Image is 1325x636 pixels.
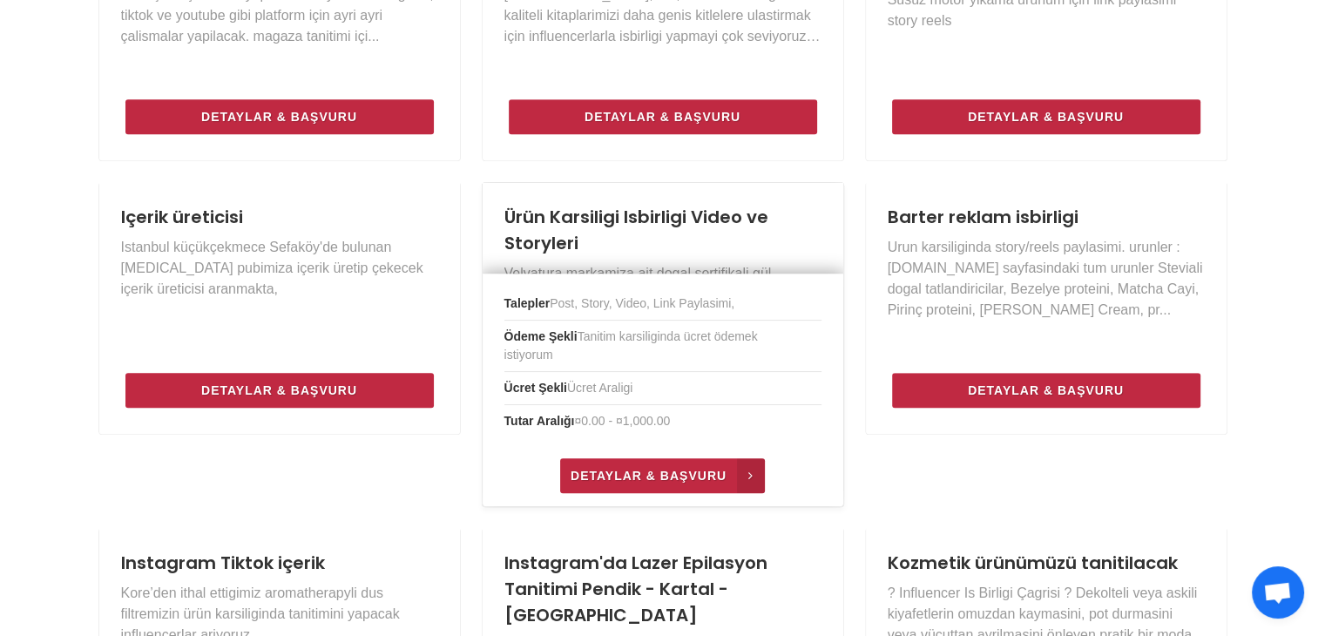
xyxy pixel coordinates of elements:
a: Kozmetik ürünümüzü tanitilacak [888,551,1178,575]
div: Açık sohbet [1252,566,1304,619]
span: Detaylar & Başvuru [201,106,357,127]
span: Detaylar & Başvuru [968,106,1124,127]
a: Detaylar & Başvuru [892,99,1200,134]
span: Detaylar & Başvuru [968,380,1124,401]
li: Post, Story, Video, Link Paylasimi, [504,288,821,321]
strong: Ödeme Şekli [504,329,578,343]
span: Detaylar & Başvuru [585,106,740,127]
span: Detaylar & Başvuru [201,380,357,401]
li: Ücret Araligi [504,372,821,405]
strong: Tutar Aralığı [504,414,575,428]
a: Barter reklam isbirligi [888,205,1078,229]
span: Detaylar & Başvuru [571,465,727,486]
p: Velvatura markamiza ait dogal sertifikali gül ürünleri ve nemlendirici kremlerin ürün karsiligi t... [504,263,821,326]
a: Instagram Tiktok içerik [121,551,325,575]
li: Tanitim karsiliginda ücret ödemek istiyorum [504,321,821,372]
p: Istanbul küçükçekmece Sefaköy'de bulunan [MEDICAL_DATA] pubimiza içerik üretip çekecek içerik üre... [121,237,438,300]
strong: Talepler [504,296,551,310]
a: Içerik üreticisi [121,205,243,229]
a: Instagram'da Lazer Epilasyon Tanitimi Pendik - Kartal - [GEOGRAPHIC_DATA] [504,551,767,627]
p: Urun karsiliginda story/reels paylasimi. urunler : [DOMAIN_NAME] sayfasindaki tum urunler Stevial... [888,237,1205,321]
a: Ürün Karsiligi Isbirligi Video ve Storyleri [504,205,768,255]
strong: Ücret Şekli [504,381,567,395]
a: Detaylar & Başvuru [125,99,434,134]
a: Detaylar & Başvuru [560,458,765,493]
a: Detaylar & Başvuru [509,99,817,134]
a: Detaylar & Başvuru [125,373,434,408]
li: ¤0.00 - ¤1,000.00 [504,405,821,437]
a: Detaylar & Başvuru [892,373,1200,408]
